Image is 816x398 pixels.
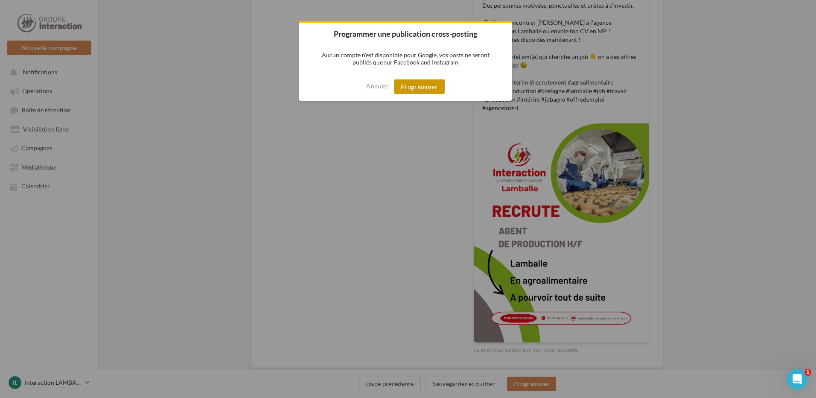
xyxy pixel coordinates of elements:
[299,44,512,73] p: Aucun compte n’est disponible pour Google, vos posts ne seront publiés que sur Facebook and Insta...
[394,79,445,94] button: Programmer
[366,79,389,93] button: Annuler
[804,369,811,376] span: 1
[299,23,512,44] h2: Programmer une publication cross-posting
[787,369,807,389] iframe: Intercom live chat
